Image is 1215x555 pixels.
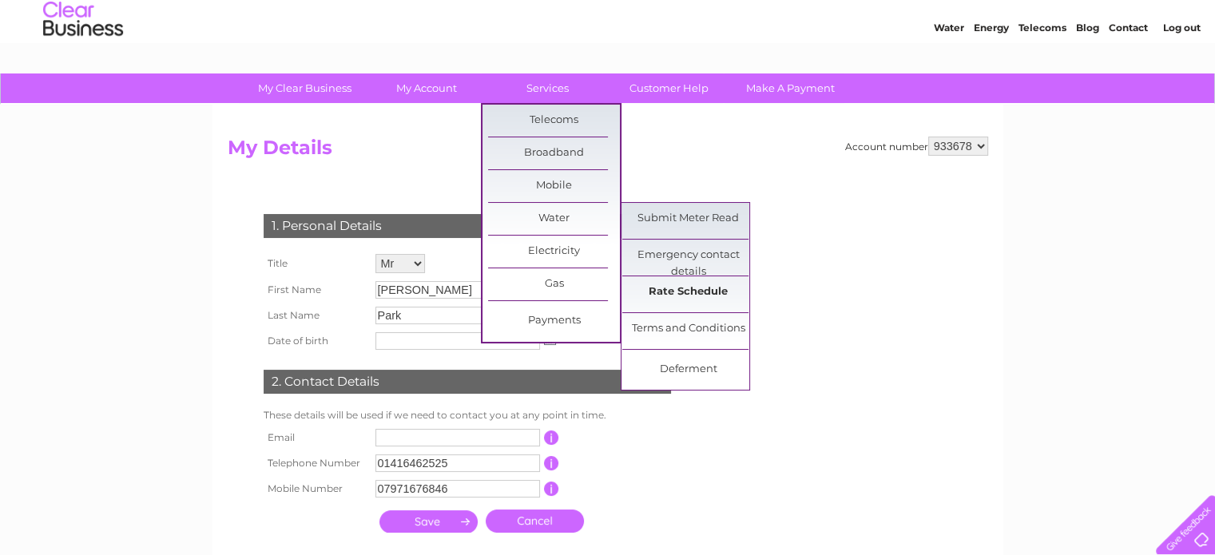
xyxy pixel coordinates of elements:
[488,268,620,300] a: Gas
[725,73,856,103] a: Make A Payment
[488,105,620,137] a: Telecoms
[379,510,478,533] input: Submit
[482,73,613,103] a: Services
[1018,68,1066,80] a: Telecoms
[488,236,620,268] a: Electricity
[486,509,584,533] a: Cancel
[974,68,1009,80] a: Energy
[914,8,1024,28] a: 0333 014 3131
[488,203,620,235] a: Water
[1076,68,1099,80] a: Blog
[622,276,754,308] a: Rate Schedule
[231,9,986,77] div: Clear Business is a trading name of Verastar Limited (registered in [GEOGRAPHIC_DATA] No. 3667643...
[260,303,371,328] th: Last Name
[260,328,371,354] th: Date of birth
[228,137,988,167] h2: My Details
[845,137,988,156] div: Account number
[544,482,559,496] input: Information
[260,450,371,476] th: Telephone Number
[1109,68,1148,80] a: Contact
[264,370,671,394] div: 2. Contact Details
[488,305,620,337] a: Payments
[488,137,620,169] a: Broadband
[622,313,754,345] a: Terms and Conditions
[239,73,371,103] a: My Clear Business
[264,214,671,238] div: 1. Personal Details
[260,277,371,303] th: First Name
[622,354,754,386] a: Deferment
[260,250,371,277] th: Title
[603,73,735,103] a: Customer Help
[934,68,964,80] a: Water
[260,406,675,425] td: These details will be used if we need to contact you at any point in time.
[260,425,371,450] th: Email
[1162,68,1200,80] a: Log out
[42,42,124,90] img: logo.png
[544,430,559,445] input: Information
[622,203,754,235] a: Submit Meter Read
[622,240,754,272] a: Emergency contact details
[544,456,559,470] input: Information
[488,170,620,202] a: Mobile
[360,73,492,103] a: My Account
[260,476,371,501] th: Mobile Number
